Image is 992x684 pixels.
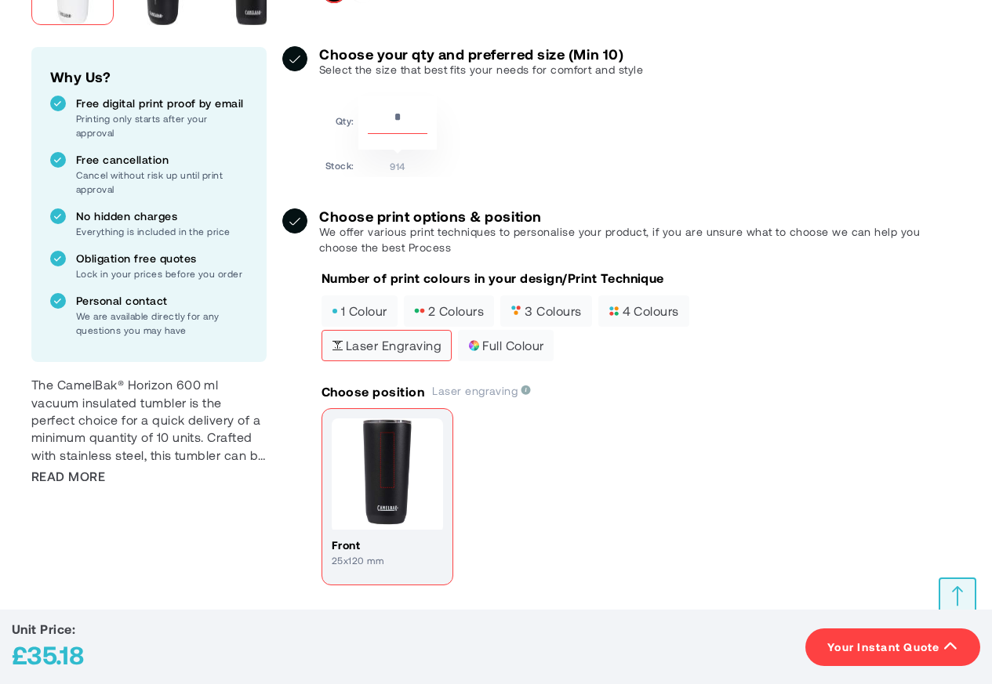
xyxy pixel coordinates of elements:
[332,537,443,553] h4: front
[332,553,443,567] p: 25x120 mm
[332,340,441,351] span: Laser engraving
[805,628,980,666] button: Your Instant Quote
[511,306,581,317] span: 3 colours
[31,468,105,485] span: Read More
[76,111,248,139] p: Printing only starts after your approval
[319,62,643,78] p: Select the size that best fits your needs for comfort and style
[76,96,248,111] p: Free digital print proof by email
[50,66,248,88] h2: Why Us?
[319,208,961,224] h3: Choose print options & position
[325,96,354,150] td: Qty:
[12,637,83,672] div: £35.18
[468,340,543,351] span: full colour
[76,293,248,309] p: Personal contact
[609,306,679,317] span: 4 colours
[358,154,437,173] td: 914
[319,224,961,255] p: We offer various print techniques to personalise your product, if you are unsure what to choose w...
[76,266,248,280] p: Lock in your prices before you order
[414,306,484,317] span: 2 colours
[76,224,248,238] p: Everything is included in the price
[76,251,248,266] p: Obligation free quotes
[76,152,248,168] p: Free cancellation
[432,384,531,397] span: Laser engraving
[322,270,664,287] p: Number of print colours in your design/Print Technique
[322,383,424,400] p: Choose position
[76,208,248,224] p: No hidden charges
[31,376,267,464] div: The CamelBak® Horizon 600 ml vacuum insulated tumbler is the perfect choice for a quick delivery ...
[76,309,248,337] p: We are available directly for any questions you may have
[319,46,643,62] h3: Choose your qty and preferred size (Min 10)
[827,639,940,655] span: Your Instant Quote
[325,154,354,173] td: Stock:
[76,168,248,196] p: Cancel without risk up until print approval
[12,621,75,636] span: Unit Price:
[332,418,443,530] img: Print position front
[332,306,387,317] span: 1 colour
